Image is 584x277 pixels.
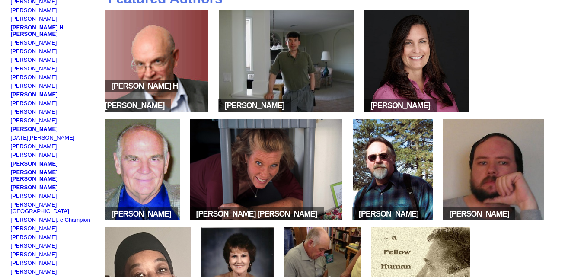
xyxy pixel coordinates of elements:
[364,99,437,112] span: [PERSON_NAME]
[11,22,13,24] img: shim.gif
[443,207,515,220] span: [PERSON_NAME]
[11,46,13,48] img: shim.gif
[102,108,211,115] a: space[PERSON_NAME] H [PERSON_NAME]space
[11,150,13,152] img: shim.gif
[11,258,13,260] img: shim.gif
[11,199,13,201] img: shim.gif
[11,106,13,108] img: shim.gif
[105,80,178,112] span: [PERSON_NAME] H [PERSON_NAME]
[11,115,13,117] img: shim.gif
[350,217,436,223] a: space[PERSON_NAME]space
[11,89,13,91] img: shim.gif
[190,207,324,220] span: [PERSON_NAME] [PERSON_NAME]
[11,201,69,214] a: [PERSON_NAME][GEOGRAPHIC_DATA]
[11,54,13,57] img: shim.gif
[11,5,13,7] img: shim.gif
[192,212,196,217] img: space
[11,98,13,100] img: shim.gif
[11,152,57,158] a: [PERSON_NAME]
[11,223,13,225] img: shim.gif
[11,167,13,169] img: shim.gif
[11,91,58,98] a: [PERSON_NAME]
[11,184,58,191] a: [PERSON_NAME]
[11,158,13,160] img: shim.gif
[11,193,57,199] a: [PERSON_NAME]
[11,126,58,132] a: [PERSON_NAME]
[11,182,13,184] img: shim.gif
[11,80,13,83] img: shim.gif
[11,266,13,268] img: shim.gif
[509,212,513,217] img: space
[11,191,13,193] img: shim.gif
[11,232,13,234] img: shim.gif
[11,16,57,22] a: [PERSON_NAME]
[361,108,472,115] a: space[PERSON_NAME]space
[11,65,57,72] a: [PERSON_NAME]
[11,100,57,106] a: [PERSON_NAME]
[11,169,58,182] a: [PERSON_NAME] [PERSON_NAME]
[11,225,57,232] a: [PERSON_NAME]
[11,260,57,266] a: [PERSON_NAME]
[107,84,112,89] img: space
[366,104,370,108] img: space
[11,108,57,115] a: [PERSON_NAME]
[11,117,57,124] a: [PERSON_NAME]
[105,207,178,220] span: [PERSON_NAME]
[11,275,13,277] img: shim.gif
[11,242,57,249] a: [PERSON_NAME]
[11,74,57,80] a: [PERSON_NAME]
[107,212,112,217] img: space
[11,160,58,167] a: [PERSON_NAME]
[11,141,13,143] img: shim.gif
[11,234,57,240] a: [PERSON_NAME]
[11,268,57,275] a: [PERSON_NAME]
[11,249,13,251] img: shim.gif
[11,7,57,13] a: [PERSON_NAME]
[165,104,169,108] img: space
[11,134,75,141] a: [DATE][PERSON_NAME]
[11,83,57,89] a: [PERSON_NAME]
[11,240,13,242] img: shim.gif
[284,104,289,108] img: space
[11,57,57,63] a: [PERSON_NAME]
[11,37,13,39] img: shim.gif
[11,13,13,16] img: shim.gif
[11,48,57,54] a: [PERSON_NAME]
[445,212,449,217] img: space
[11,132,13,134] img: shim.gif
[11,39,57,46] a: [PERSON_NAME]
[11,24,64,37] a: [PERSON_NAME] H [PERSON_NAME]
[354,212,359,217] img: space
[440,217,546,223] a: space[PERSON_NAME]space
[216,108,357,115] a: space[PERSON_NAME]space
[11,251,57,258] a: [PERSON_NAME]
[11,124,13,126] img: shim.gif
[11,143,57,150] a: [PERSON_NAME]
[102,217,183,223] a: space[PERSON_NAME]space
[11,217,90,223] a: [PERSON_NAME]. e Champion
[418,212,423,217] img: space
[352,207,425,220] span: [PERSON_NAME]
[11,214,13,217] img: shim.gif
[218,99,291,112] span: [PERSON_NAME]
[171,212,176,217] img: space
[220,104,225,108] img: space
[11,63,13,65] img: shim.gif
[430,104,434,108] img: space
[187,217,346,223] a: space[PERSON_NAME] [PERSON_NAME]space
[11,72,13,74] img: shim.gif
[317,212,322,217] img: space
